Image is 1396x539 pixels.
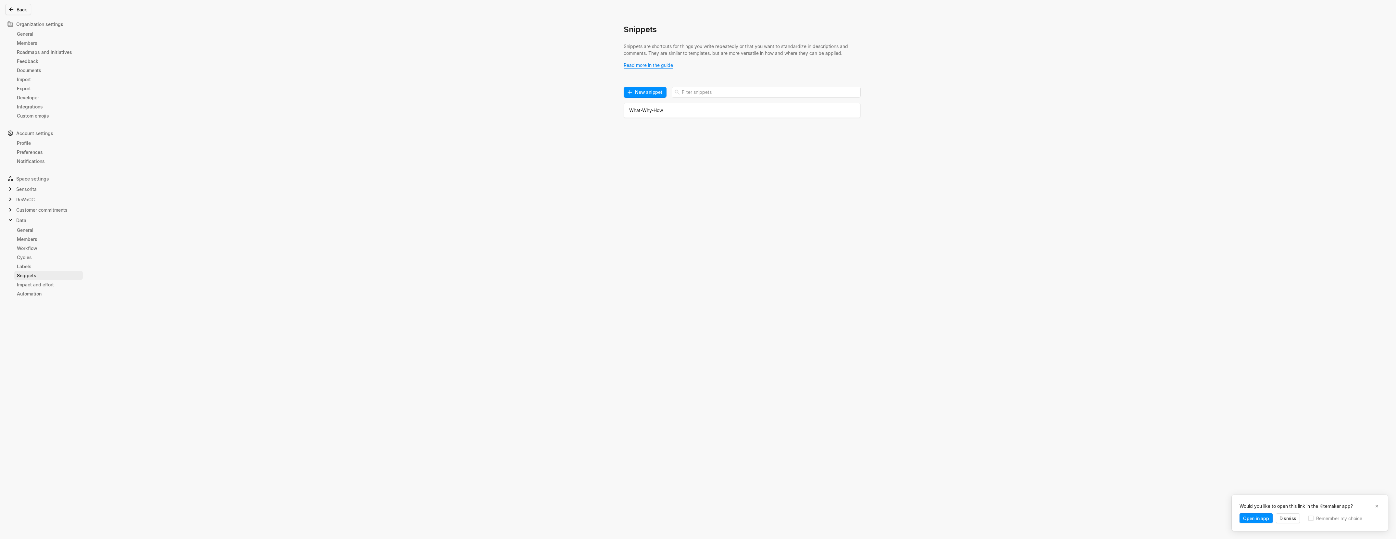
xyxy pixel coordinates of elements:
a: What-Why-How [624,103,861,118]
span: Sensorita [16,186,37,193]
div: Members [17,236,80,243]
a: Roadmaps and initiatives [14,47,83,56]
button: Back [5,4,31,15]
a: Feedback [14,56,83,66]
a: Members [14,38,83,47]
span: Customer commitments [16,207,68,213]
div: Impact and effort [17,281,80,288]
span: Data [16,217,26,224]
div: Labels [17,263,80,270]
p: Snippets are shortcuts for things you write repeatedly or that you want to standardize in descrip... [624,43,861,56]
a: Documents [14,66,83,75]
a: General [14,225,83,234]
div: Snippets [17,272,80,279]
div: Documents [17,67,80,74]
div: Feedback [17,58,80,65]
button: New snippet [624,87,667,98]
a: Workflow [14,244,83,253]
button: Dismiss [1276,513,1300,523]
div: Notifications [17,158,80,165]
div: Developer [17,94,80,101]
div: Space settings [5,173,83,184]
div: What-Why-How [629,107,845,114]
a: Read more in the guide [624,62,673,68]
div: Import [17,76,80,83]
a: Profile [14,138,83,147]
span: Remember my choice [1316,515,1362,522]
a: Labels [14,262,83,271]
a: General [14,29,83,38]
a: Automation [14,289,83,298]
input: Filter snippets [672,87,861,98]
div: Workflow [17,245,80,252]
div: Custom emojis [17,112,80,119]
a: Export [14,84,83,93]
div: Would you like to open this link in the Kitemaker app? [1240,503,1372,509]
button: Open in app [1240,513,1273,523]
a: Custom emojis [14,111,83,120]
div: Account settings [5,128,83,138]
a: Developer [14,93,83,102]
div: Integrations [17,103,80,110]
a: Import [14,75,83,84]
a: Integrations [14,102,83,111]
a: Members [14,234,83,244]
div: Preferences [17,149,80,156]
a: Snippets [14,271,83,280]
div: Members [17,40,80,46]
div: Roadmaps and initiatives [17,49,80,56]
a: Notifications [14,157,83,166]
div: Cycles [17,254,80,261]
a: Cycles [14,253,83,262]
span: ReWaCC [16,196,35,203]
div: General [17,227,80,233]
div: Export [17,85,80,92]
div: Profile [17,140,80,146]
div: Automation [17,290,80,297]
a: Preferences [14,147,83,157]
div: Snippets [624,24,861,43]
div: Organization settings [5,19,83,29]
a: Impact and effort [14,280,83,289]
div: General [17,31,80,37]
